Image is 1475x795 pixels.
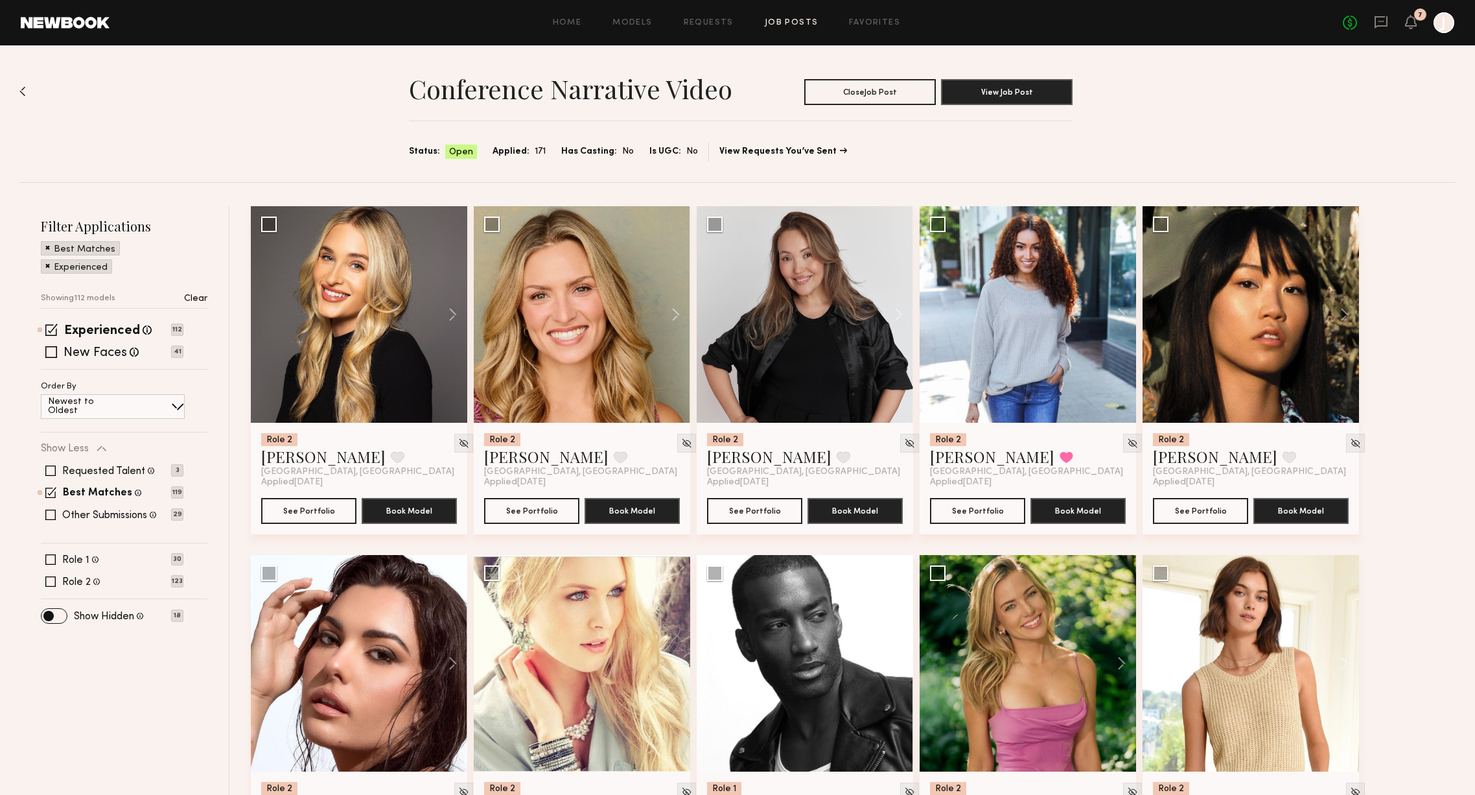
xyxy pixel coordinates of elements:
p: Experienced [54,263,108,272]
div: Role 2 [261,433,297,446]
a: J [1434,12,1454,33]
span: [GEOGRAPHIC_DATA], [GEOGRAPHIC_DATA] [261,467,454,477]
p: 123 [171,575,183,587]
div: Role 2 [484,782,520,795]
button: Book Model [1030,498,1126,524]
span: Is UGC: [649,145,681,159]
div: Applied [DATE] [1153,477,1349,488]
div: Role 2 [930,433,966,446]
img: Unhide Model [681,438,692,449]
a: Favorites [849,19,900,27]
a: Book Model [807,504,903,516]
a: [PERSON_NAME] [1153,446,1277,467]
label: Show Hidden [74,611,134,622]
h2: Filter Applications [41,217,207,235]
label: Best Matches [63,488,132,499]
img: Unhide Model [458,438,469,449]
span: No [686,145,698,159]
div: Role 2 [1153,782,1189,795]
p: 18 [171,610,183,622]
a: Book Model [362,504,457,516]
span: Applied: [493,145,529,159]
a: [PERSON_NAME] [707,446,831,467]
span: Status: [409,145,440,159]
p: 112 [171,324,183,336]
p: Newest to Oldest [48,397,125,416]
p: 119 [171,486,183,499]
img: Unhide Model [1127,438,1138,449]
button: Book Model [807,498,903,524]
button: CloseJob Post [804,79,936,105]
button: Book Model [585,498,680,524]
label: New Faces [64,347,127,360]
p: Best Matches [54,245,115,254]
p: 41 [171,346,183,358]
p: 29 [171,508,183,521]
span: Open [449,146,473,159]
a: Job Posts [765,19,819,27]
p: 30 [171,553,183,565]
label: Requested Talent [62,466,145,477]
button: See Portfolio [707,498,802,524]
a: [PERSON_NAME] [930,446,1054,467]
span: [GEOGRAPHIC_DATA], [GEOGRAPHIC_DATA] [484,467,677,477]
a: [PERSON_NAME] [484,446,609,467]
div: Role 2 [707,433,743,446]
p: 3 [171,464,183,477]
div: Applied [DATE] [707,477,903,488]
label: Other Submissions [62,510,147,521]
div: Applied [DATE] [930,477,1126,488]
button: View Job Post [941,79,1073,105]
a: Book Model [1030,504,1126,516]
p: Showing 112 models [41,294,115,303]
a: Home [553,19,582,27]
img: Unhide Model [1350,438,1361,449]
span: 171 [535,145,546,159]
span: No [622,145,634,159]
div: Role 1 [707,782,741,795]
button: See Portfolio [261,498,356,524]
a: Models [612,19,652,27]
img: Back to previous page [19,86,26,97]
span: [GEOGRAPHIC_DATA], [GEOGRAPHIC_DATA] [707,467,900,477]
h1: Conference Narrative Video [409,73,732,105]
a: [PERSON_NAME] [261,446,386,467]
div: Role 2 [261,782,297,795]
label: Role 1 [62,555,89,565]
div: Role 2 [484,433,520,446]
a: Book Model [1253,504,1349,516]
p: Show Less [41,444,89,454]
img: Unhide Model [904,438,915,449]
p: Clear [184,294,207,303]
a: Book Model [585,504,680,516]
button: See Portfolio [1153,498,1248,524]
label: Experienced [64,325,140,338]
button: Book Model [362,498,457,524]
button: See Portfolio [484,498,579,524]
span: [GEOGRAPHIC_DATA], [GEOGRAPHIC_DATA] [1153,467,1346,477]
p: Order By [41,383,76,391]
div: 7 [1418,12,1423,19]
span: [GEOGRAPHIC_DATA], [GEOGRAPHIC_DATA] [930,467,1123,477]
div: Role 2 [1153,433,1189,446]
a: Requests [684,19,734,27]
button: Book Model [1253,498,1349,524]
span: Has Casting: [561,145,617,159]
div: Applied [DATE] [484,477,680,488]
div: Applied [DATE] [261,477,457,488]
label: Role 2 [62,577,91,587]
div: Role 2 [930,782,966,795]
button: See Portfolio [930,498,1025,524]
a: View Requests You’ve Sent [719,147,847,156]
